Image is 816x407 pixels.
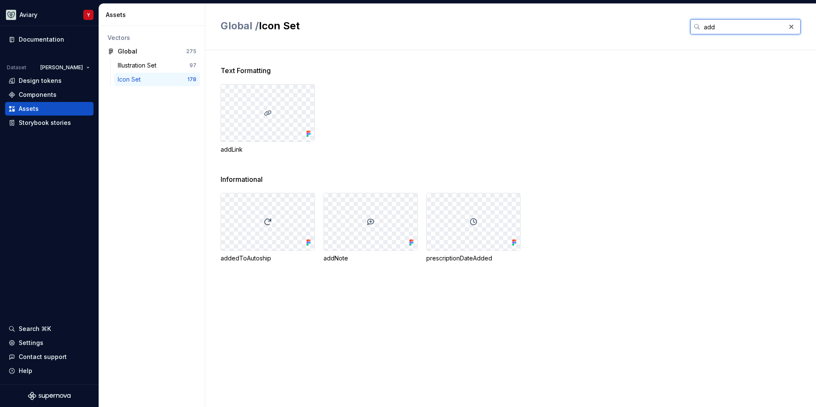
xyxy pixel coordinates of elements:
[104,45,200,58] a: Global275
[221,145,315,154] div: addLink
[37,62,93,73] button: [PERSON_NAME]
[5,102,93,116] a: Assets
[6,10,16,20] img: 256e2c79-9abd-4d59-8978-03feab5a3943.png
[7,64,26,71] div: Dataset
[700,19,785,34] input: Search in assets...
[118,61,160,70] div: Illustration Set
[28,392,71,400] svg: Supernova Logo
[221,174,263,184] span: Informational
[5,116,93,130] a: Storybook stories
[108,34,196,42] div: Vectors
[19,353,67,361] div: Contact support
[186,48,196,55] div: 275
[19,76,62,85] div: Design tokens
[19,105,39,113] div: Assets
[40,64,83,71] span: [PERSON_NAME]
[190,62,196,69] div: 97
[118,47,137,56] div: Global
[5,350,93,364] button: Contact support
[19,339,43,347] div: Settings
[5,364,93,378] button: Help
[118,75,144,84] div: Icon Set
[20,11,37,19] div: Aviary
[5,336,93,350] a: Settings
[5,74,93,88] a: Design tokens
[323,254,418,263] div: addNote
[19,90,57,99] div: Components
[114,73,200,86] a: Icon Set178
[426,254,521,263] div: prescriptionDateAdded
[114,59,200,72] a: Illustration Set97
[19,367,32,375] div: Help
[187,76,196,83] div: 178
[5,33,93,46] a: Documentation
[221,19,680,33] h2: Icon Set
[221,254,315,263] div: addedToAutoship
[19,119,71,127] div: Storybook stories
[5,88,93,102] a: Components
[5,322,93,336] button: Search ⌘K
[19,35,64,44] div: Documentation
[87,11,90,18] div: Y
[2,6,97,24] button: AviaryY
[19,325,51,333] div: Search ⌘K
[106,11,201,19] div: Assets
[221,65,271,76] span: Text Formatting
[221,20,259,32] span: Global /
